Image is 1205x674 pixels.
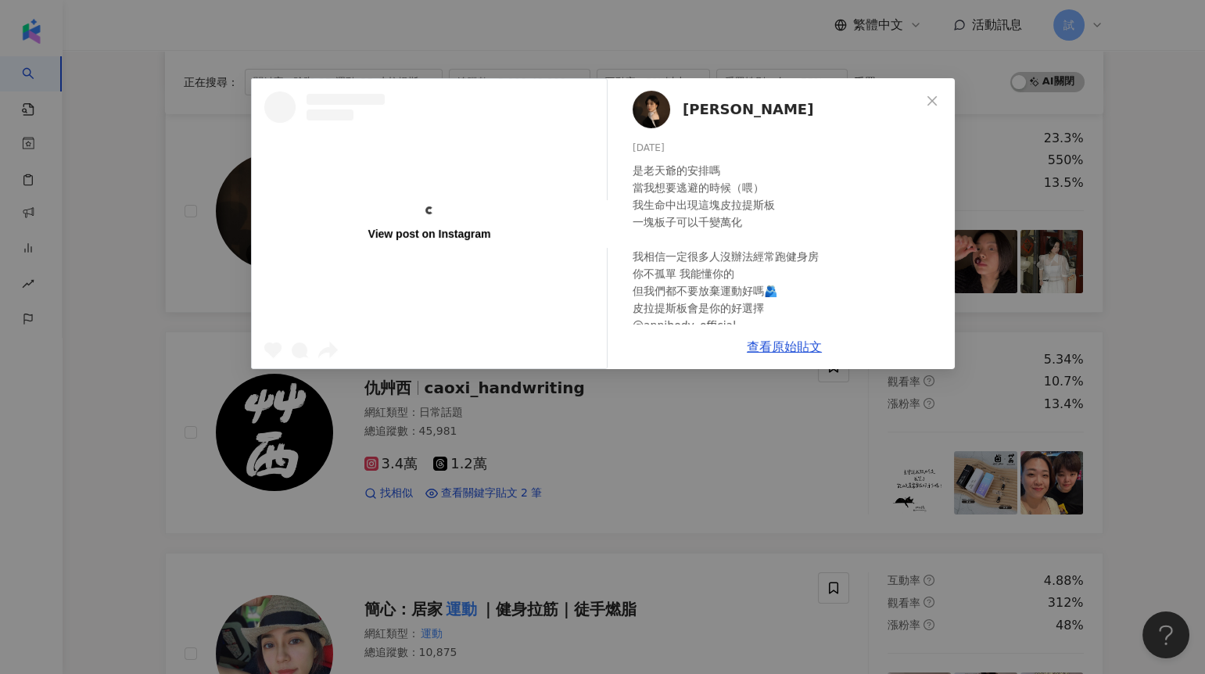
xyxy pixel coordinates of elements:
button: Close [916,85,948,117]
span: close [926,95,938,107]
div: View post on Instagram [368,227,490,241]
a: 查看原始貼文 [747,339,822,354]
a: View post on Instagram [252,79,607,368]
span: [PERSON_NAME] [683,99,813,120]
div: 是老天爺的安排嗎 當我想要逃避的時候（喂） 我生命中出現這塊皮拉提斯板 一塊板子可以千變萬化 我相信一定很多人沒辦法經常跑健身房 你不孤單 我能懂你的 但我們都不要放棄運動好嗎🫂 皮拉提斯板會是... [633,162,942,334]
a: KOL Avatar[PERSON_NAME] [633,91,920,128]
div: [DATE] [633,141,942,156]
img: KOL Avatar [633,91,670,128]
